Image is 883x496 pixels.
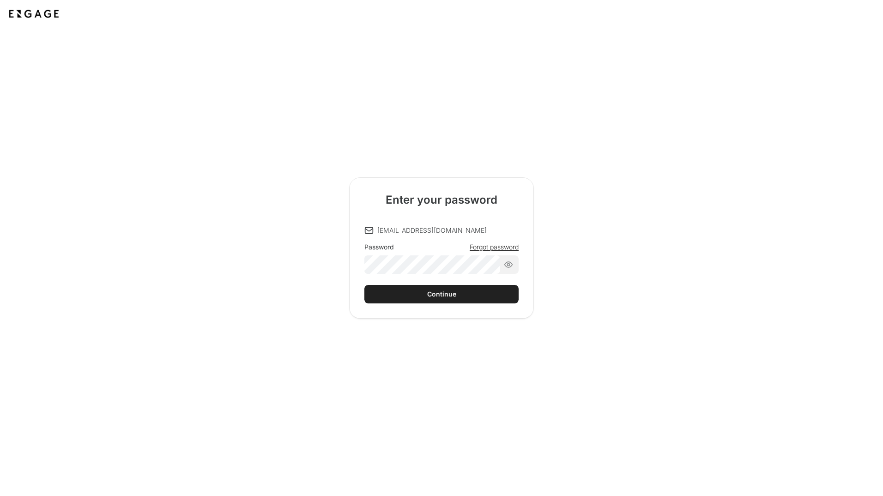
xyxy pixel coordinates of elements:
[386,193,497,207] h2: Enter your password
[364,242,394,252] div: Password
[377,226,487,235] p: [EMAIL_ADDRESS][DOMAIN_NAME]
[7,7,60,20] img: Application logo
[364,285,519,303] button: Continue
[470,242,519,252] a: Forgot password
[427,290,456,299] div: Continue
